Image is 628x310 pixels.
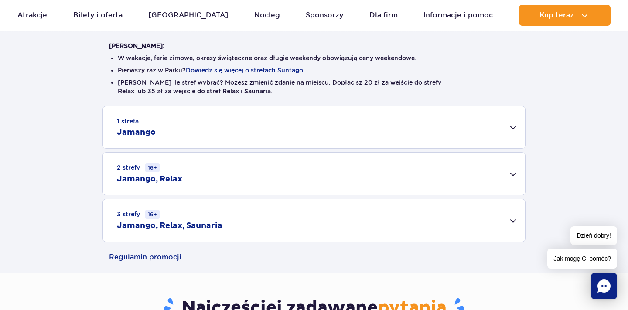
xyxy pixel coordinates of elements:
span: Jak mogę Ci pomóc? [547,249,617,269]
a: Informacje i pomoc [423,5,493,26]
li: W wakacje, ferie zimowe, okresy świąteczne oraz długie weekendy obowiązują ceny weekendowe. [118,54,510,62]
h2: Jamango, Relax [117,174,182,184]
a: Dla firm [369,5,398,26]
small: 16+ [145,163,160,172]
a: Nocleg [254,5,280,26]
small: 1 strefa [117,117,139,126]
span: Kup teraz [539,11,574,19]
span: Dzień dobry! [570,226,617,245]
h2: Jamango, Relax, Saunaria [117,221,222,231]
h2: Jamango [117,127,156,138]
a: Sponsorzy [306,5,343,26]
a: Regulamin promocji [109,242,519,273]
strong: [PERSON_NAME]: [109,42,164,49]
small: 16+ [145,210,160,219]
a: [GEOGRAPHIC_DATA] [148,5,228,26]
div: Chat [591,273,617,299]
button: Kup teraz [519,5,611,26]
small: 3 strefy [117,210,160,219]
a: Atrakcje [17,5,47,26]
button: Dowiedz się więcej o strefach Suntago [186,67,303,74]
li: [PERSON_NAME] ile stref wybrać? Możesz zmienić zdanie na miejscu. Dopłacisz 20 zł za wejście do s... [118,78,510,95]
small: 2 strefy [117,163,160,172]
a: Bilety i oferta [73,5,123,26]
li: Pierwszy raz w Parku? [118,66,510,75]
